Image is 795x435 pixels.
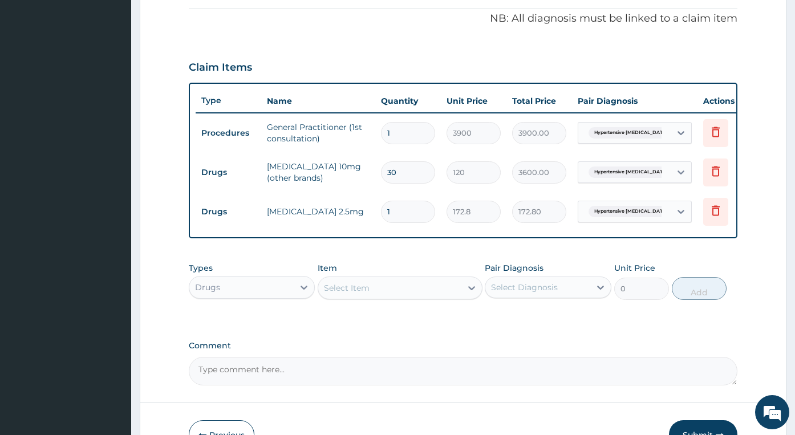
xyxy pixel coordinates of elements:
th: Unit Price [441,90,506,112]
label: Item [318,262,337,274]
label: Types [189,263,213,273]
td: Drugs [196,162,261,183]
td: Drugs [196,201,261,222]
td: [MEDICAL_DATA] 2.5mg [261,200,375,223]
textarea: Type your message and hit 'Enter' [6,311,217,351]
th: Actions [697,90,755,112]
span: Hypertensive [MEDICAL_DATA] [589,166,674,178]
td: [MEDICAL_DATA] 10mg (other brands) [261,155,375,189]
th: Total Price [506,90,572,112]
td: Procedures [196,123,261,144]
label: Comment [189,341,737,351]
th: Name [261,90,375,112]
button: Add [672,277,727,300]
label: Unit Price [614,262,655,274]
th: Quantity [375,90,441,112]
th: Type [196,90,261,111]
div: Minimize live chat window [187,6,214,33]
div: Select Diagnosis [491,282,558,293]
h3: Claim Items [189,62,252,74]
span: We're online! [66,144,157,259]
div: Select Item [324,282,370,294]
p: NB: All diagnosis must be linked to a claim item [189,11,737,26]
span: Hypertensive [MEDICAL_DATA] [589,206,674,217]
th: Pair Diagnosis [572,90,697,112]
td: General Practitioner (1st consultation) [261,116,375,150]
span: Hypertensive [MEDICAL_DATA] [589,127,674,139]
div: Drugs [195,282,220,293]
label: Pair Diagnosis [485,262,543,274]
img: d_794563401_company_1708531726252_794563401 [21,57,46,86]
div: Chat with us now [59,64,192,79]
